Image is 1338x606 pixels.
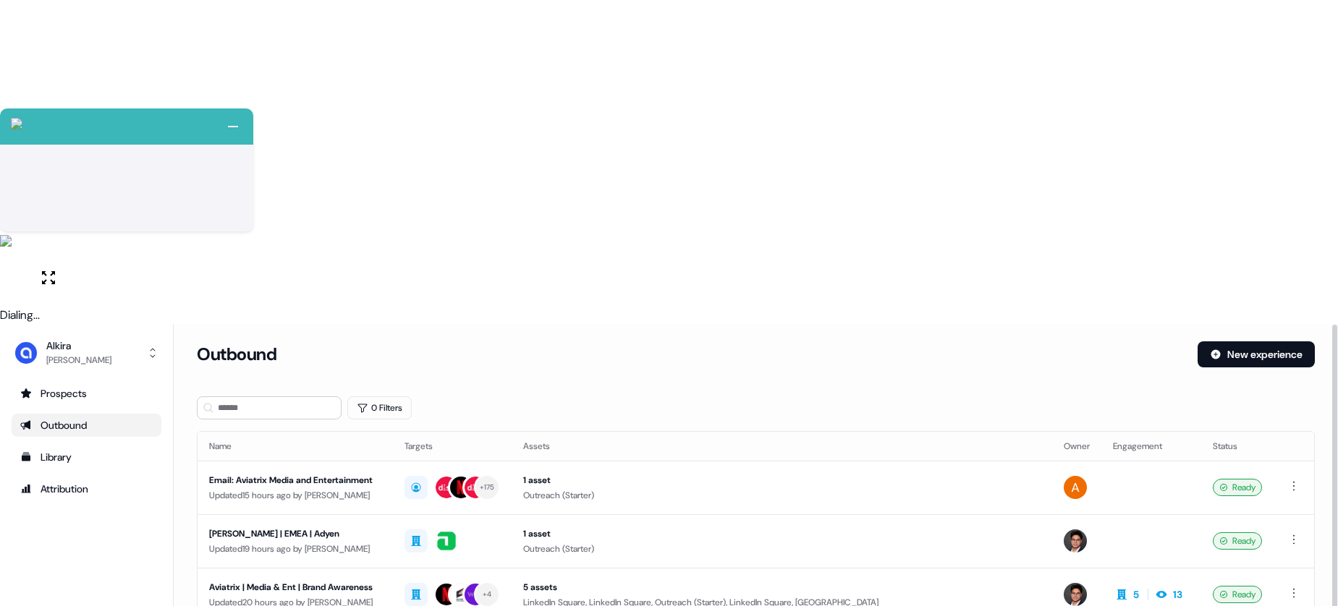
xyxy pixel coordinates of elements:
[1064,583,1087,606] img: Hugh
[393,432,512,461] th: Targets
[1101,432,1201,461] th: Engagement
[20,418,153,432] div: Outbound
[197,343,276,365] h3: Outbound
[198,432,393,461] th: Name
[523,580,1041,594] div: 5 assets
[209,473,381,487] div: Email: Aviatrix Media and Entertainment
[523,473,1041,487] div: 1 asset
[20,386,153,401] div: Prospects
[12,477,161,500] a: Go to attribution
[480,481,495,494] div: + 175
[46,338,111,353] div: Alkira
[11,118,22,129] img: callcloud-icon-white-35.svg
[1064,476,1087,499] img: Apoorva
[1213,586,1262,603] div: Ready
[523,526,1041,541] div: 1 asset
[46,353,111,367] div: [PERSON_NAME]
[12,445,161,469] a: Go to templates
[12,414,161,437] a: Go to outbound experience
[1133,587,1139,602] div: 5
[209,580,381,594] div: Aviatrix | Media & Ent | Brand Awareness
[512,432,1052,461] th: Assets
[1198,341,1315,367] button: New experience
[1064,529,1087,552] img: Hugh
[20,482,153,496] div: Attribution
[20,450,153,464] div: Library
[1213,479,1262,496] div: Ready
[1173,587,1182,602] div: 13
[1201,432,1274,461] th: Status
[1052,432,1101,461] th: Owner
[12,336,161,370] button: Alkira[PERSON_NAME]
[347,396,412,419] button: 0 Filters
[209,488,381,503] div: Updated 15 hours ago by [PERSON_NAME]
[483,588,492,601] div: + 4
[209,526,381,541] div: [PERSON_NAME] | EMEA | Adyen
[12,382,161,405] a: Go to prospects
[523,488,1041,503] div: Outreach (Starter)
[209,542,381,556] div: Updated 19 hours ago by [PERSON_NAME]
[523,542,1041,556] div: Outreach (Starter)
[1213,532,1262,550] div: Ready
